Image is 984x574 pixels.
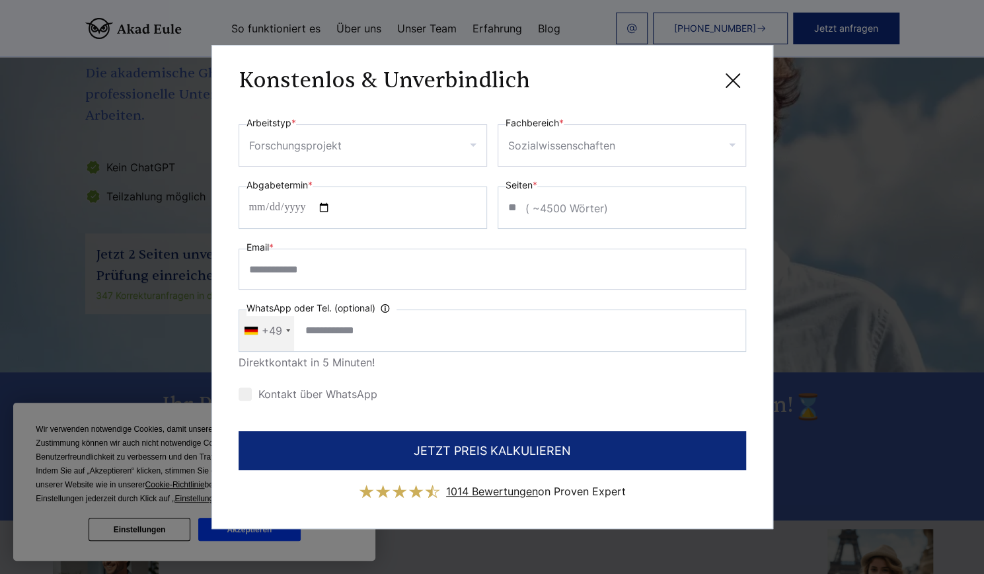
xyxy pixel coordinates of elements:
div: Telephone country code [239,310,294,351]
h3: Konstenlos & Unverbindlich [239,67,530,94]
div: Sozialwissenschaften [508,135,615,156]
div: Forschungsprojekt [249,135,342,156]
button: JETZT PREIS KALKULIEREN [239,431,746,470]
div: Direktkontakt in 5 Minuten! [239,352,746,373]
label: Kontakt über WhatsApp [239,388,377,401]
label: Arbeitstyp [246,115,296,131]
div: on Proven Expert [446,481,626,502]
label: Seiten [506,177,537,193]
label: Fachbereich [506,115,564,131]
label: Abgabetermin [246,177,313,193]
span: 1014 Bewertungen [446,485,538,498]
div: +49 [262,320,282,341]
label: Email [246,239,274,255]
label: WhatsApp oder Tel. (optional) [246,300,397,316]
